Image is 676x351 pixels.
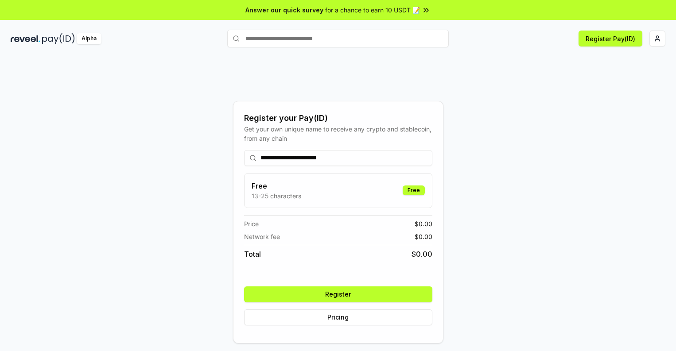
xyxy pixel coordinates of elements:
[244,219,259,228] span: Price
[244,249,261,259] span: Total
[579,31,642,46] button: Register Pay(ID)
[245,5,323,15] span: Answer our quick survey
[42,33,75,44] img: pay_id
[415,219,432,228] span: $ 0.00
[244,124,432,143] div: Get your own unique name to receive any crypto and stablecoin, from any chain
[244,309,432,325] button: Pricing
[244,112,432,124] div: Register your Pay(ID)
[11,33,40,44] img: reveel_dark
[252,191,301,201] p: 13-25 characters
[77,33,101,44] div: Alpha
[415,232,432,241] span: $ 0.00
[252,181,301,191] h3: Free
[412,249,432,259] span: $ 0.00
[325,5,420,15] span: for a chance to earn 10 USDT 📝
[244,286,432,302] button: Register
[403,185,425,195] div: Free
[244,232,280,241] span: Network fee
